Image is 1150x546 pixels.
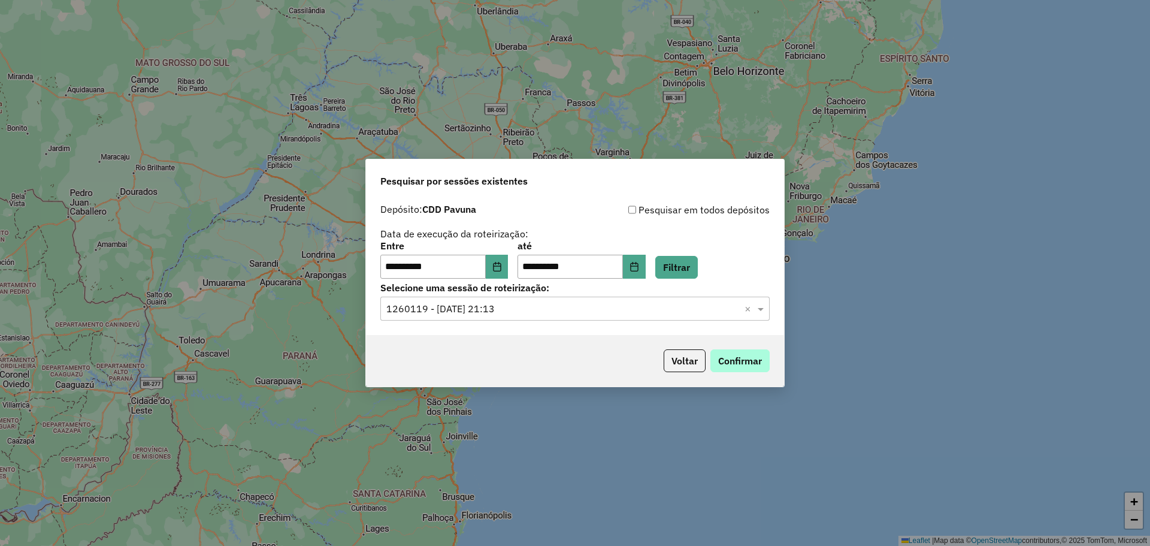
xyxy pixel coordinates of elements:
[623,255,646,279] button: Choose Date
[745,301,755,316] span: Clear all
[710,349,770,372] button: Confirmar
[517,239,645,253] label: até
[486,255,509,279] button: Choose Date
[664,349,706,372] button: Voltar
[380,280,770,295] label: Selecione uma sessão de roteirização:
[380,174,528,188] span: Pesquisar por sessões existentes
[655,256,698,279] button: Filtrar
[575,203,770,217] div: Pesquisar em todos depósitos
[380,202,476,216] label: Depósito:
[422,203,476,215] strong: CDD Pavuna
[380,239,508,253] label: Entre
[380,227,528,241] label: Data de execução da roteirização:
